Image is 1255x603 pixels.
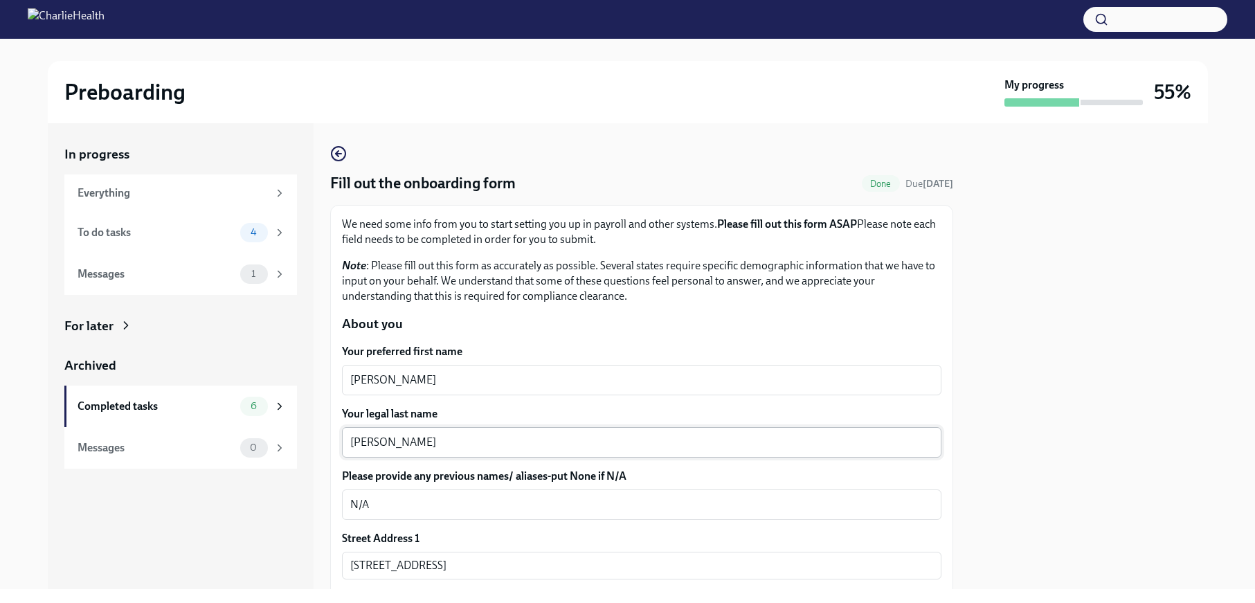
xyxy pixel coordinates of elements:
a: For later [64,317,297,335]
div: Completed tasks [78,399,235,414]
div: For later [64,317,114,335]
span: 4 [242,227,265,237]
a: Completed tasks6 [64,386,297,427]
div: Messages [78,440,235,456]
strong: [DATE] [923,178,953,190]
span: Done [862,179,900,189]
a: Messages0 [64,427,297,469]
img: CharlieHealth [28,8,105,30]
strong: Note [342,259,366,272]
p: : Please fill out this form as accurately as possible. Several states require specific demographi... [342,258,941,304]
a: Everything [64,174,297,212]
label: Please provide any previous names/ aliases-put None if N/A [342,469,941,484]
a: In progress [64,145,297,163]
textarea: [PERSON_NAME] [350,372,933,388]
textarea: [PERSON_NAME] [350,434,933,451]
a: To do tasks4 [64,212,297,253]
div: To do tasks [78,225,235,240]
span: 6 [242,401,265,411]
p: About you [342,315,941,333]
span: 0 [242,442,265,453]
a: Messages1 [64,253,297,295]
label: Your preferred first name [342,344,941,359]
h4: Fill out the onboarding form [330,173,516,194]
textarea: N/A [350,496,933,513]
h3: 55% [1154,80,1191,105]
a: Archived [64,357,297,375]
label: Street Address 1 [342,531,419,546]
span: Due [905,178,953,190]
span: August 31st, 2025 09:00 [905,177,953,190]
h2: Preboarding [64,78,186,106]
p: We need some info from you to start setting you up in payroll and other systems. Please note each... [342,217,941,247]
strong: Please fill out this form ASAP [717,217,857,231]
div: Messages [78,267,235,282]
div: Everything [78,186,268,201]
strong: My progress [1004,78,1064,93]
span: 1 [243,269,264,279]
label: Your legal last name [342,406,941,422]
